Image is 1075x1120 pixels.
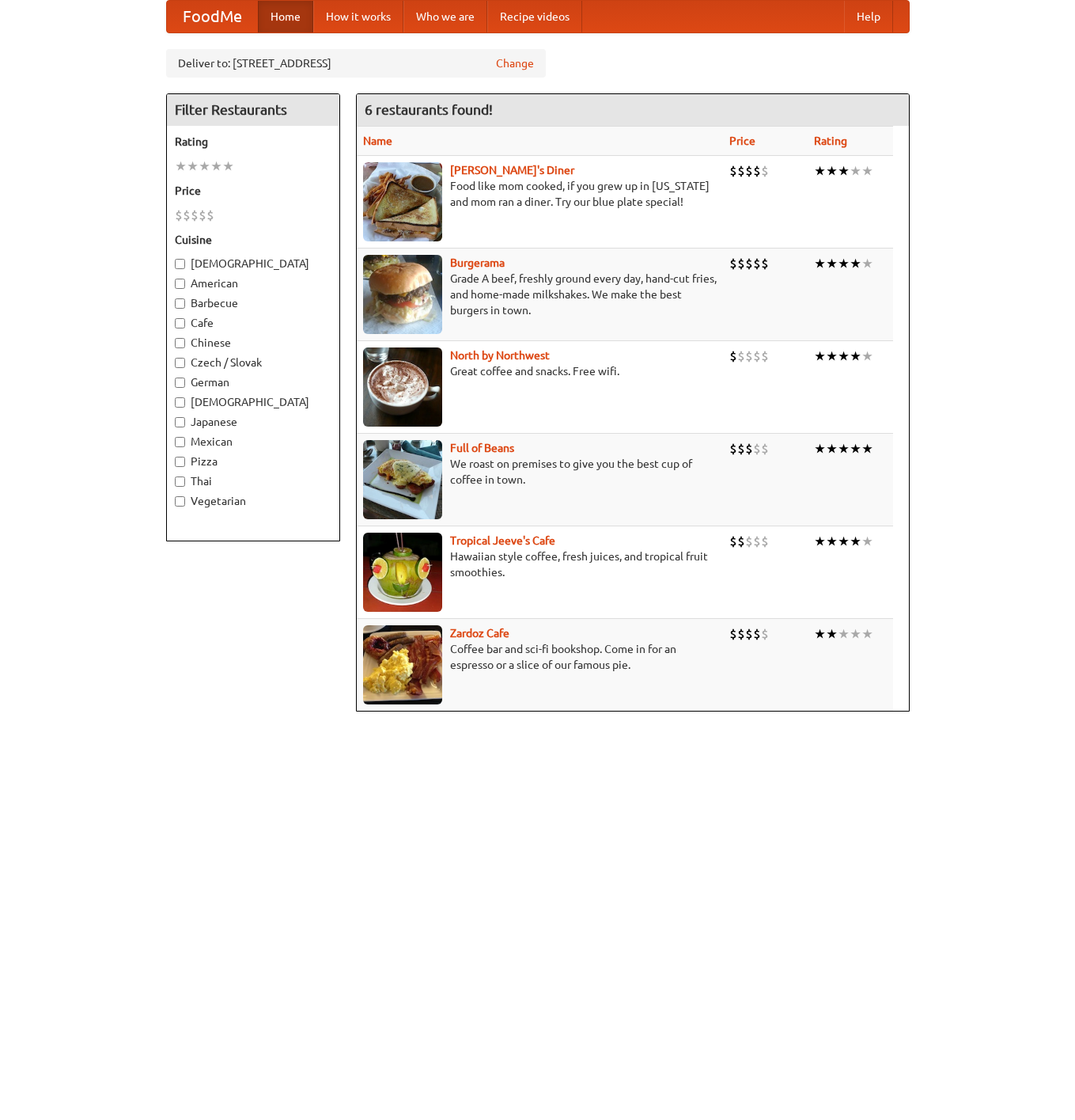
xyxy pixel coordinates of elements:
[175,414,331,430] label: Japanese
[363,625,442,704] img: zardoz.jpg
[363,135,392,147] a: Name
[363,255,442,334] img: burgerama.jpg
[175,378,185,388] input: German
[403,1,487,32] a: Who we are
[850,533,861,550] li: ★
[363,549,717,580] p: Hawaiian style coffee, fresh juices, and tropical fruit smoothies.
[753,347,761,365] li: $
[175,496,185,507] input: Vegetarian
[745,162,753,180] li: $
[363,162,442,241] img: sallys.jpg
[363,363,717,379] p: Great coffee and snacks. Free wifi.
[175,207,183,224] li: $
[729,135,755,147] a: Price
[745,625,753,643] li: $
[844,1,893,32] a: Help
[850,255,861,272] li: ★
[850,625,861,643] li: ★
[753,162,761,180] li: $
[175,232,331,248] h5: Cuisine
[166,49,546,78] div: Deliver to: [STREET_ADDRESS]
[838,440,850,457] li: ★
[175,374,331,390] label: German
[450,349,550,362] b: North by Northwest
[175,397,185,408] input: [DEMOGRAPHIC_DATA]
[450,627,509,640] a: Zardoz Cafe
[814,135,847,147] a: Rating
[753,533,761,550] li: $
[363,533,442,612] img: jeeves.jpg
[187,158,199,175] li: ★
[761,162,769,180] li: $
[363,347,442,427] img: north.jpg
[814,162,826,180] li: ★
[175,315,331,331] label: Cafe
[175,279,185,289] input: American
[761,625,769,643] li: $
[450,534,555,547] a: Tropical Jeeve's Cafe
[729,625,737,643] li: $
[365,102,493,117] ng-pluralize: 6 restaurants found!
[363,178,717,210] p: Food like mom cooked, if you grew up in [US_STATE] and mom ran a diner. Try our blue plate special!
[861,162,873,180] li: ★
[175,476,185,487] input: Thai
[729,255,737,272] li: $
[175,457,185,467] input: Pizza
[175,394,331,410] label: [DEMOGRAPHIC_DATA]
[450,442,514,454] a: Full of Beans
[199,207,206,224] li: $
[826,347,838,365] li: ★
[761,347,769,365] li: $
[729,440,737,457] li: $
[175,473,331,489] label: Thai
[761,440,769,457] li: $
[175,298,185,309] input: Barbecue
[175,335,331,351] label: Chinese
[850,440,861,457] li: ★
[206,207,214,224] li: $
[838,255,850,272] li: ★
[838,347,850,365] li: ★
[183,207,191,224] li: $
[175,454,331,469] label: Pizza
[167,94,339,126] h4: Filter Restaurants
[826,255,838,272] li: ★
[838,533,850,550] li: ★
[175,183,331,199] h5: Price
[814,440,826,457] li: ★
[761,255,769,272] li: $
[175,437,185,447] input: Mexican
[814,625,826,643] li: ★
[745,533,753,550] li: $
[838,162,850,180] li: ★
[729,533,737,550] li: $
[814,347,826,365] li: ★
[450,164,574,177] b: [PERSON_NAME]'s Diner
[861,440,873,457] li: ★
[450,256,505,269] b: Burgerama
[363,271,717,318] p: Grade A beef, freshly ground every day, hand-cut fries, and home-made milkshakes. We make the bes...
[753,625,761,643] li: $
[175,134,331,150] h5: Rating
[753,255,761,272] li: $
[850,347,861,365] li: ★
[175,295,331,311] label: Barbecue
[175,358,185,368] input: Czech / Slovak
[814,255,826,272] li: ★
[175,275,331,291] label: American
[737,440,745,457] li: $
[826,440,838,457] li: ★
[167,1,258,32] a: FoodMe
[826,162,838,180] li: ★
[175,158,187,175] li: ★
[199,158,210,175] li: ★
[175,318,185,328] input: Cafe
[745,440,753,457] li: $
[729,347,737,365] li: $
[850,162,861,180] li: ★
[487,1,582,32] a: Recipe videos
[175,259,185,269] input: [DEMOGRAPHIC_DATA]
[496,55,534,71] a: Change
